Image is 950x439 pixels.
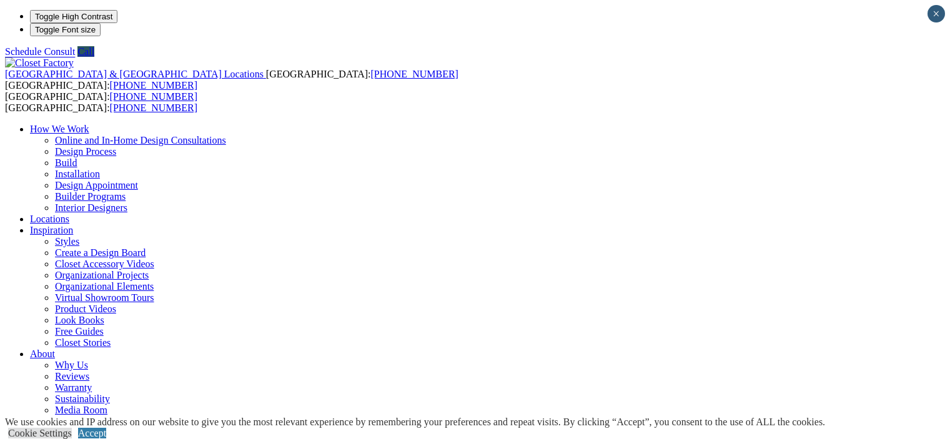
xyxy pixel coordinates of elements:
a: Call [77,46,94,57]
a: Accept [78,428,106,438]
a: Product Videos [55,303,116,314]
a: [PHONE_NUMBER] [110,102,197,113]
a: Organizational Elements [55,281,154,292]
a: Online and In-Home Design Consultations [55,135,226,146]
span: Toggle Font size [35,25,96,34]
span: [GEOGRAPHIC_DATA]: [GEOGRAPHIC_DATA]: [5,91,197,113]
button: Toggle Font size [30,23,101,36]
a: Warranty [55,382,92,393]
a: Closet Accessory Videos [55,259,154,269]
a: [PHONE_NUMBER] [110,80,197,91]
button: Close [928,5,945,22]
a: How We Work [30,124,89,134]
a: Reviews [55,371,89,382]
a: Virtual Showroom Tours [55,292,154,303]
a: Inspiration [30,225,73,235]
a: [GEOGRAPHIC_DATA] & [GEOGRAPHIC_DATA] Locations [5,69,266,79]
span: [GEOGRAPHIC_DATA]: [GEOGRAPHIC_DATA]: [5,69,458,91]
span: [GEOGRAPHIC_DATA] & [GEOGRAPHIC_DATA] Locations [5,69,264,79]
a: Styles [55,236,79,247]
button: Toggle High Contrast [30,10,117,23]
a: Look Books [55,315,104,325]
a: About [30,348,55,359]
a: Build [55,157,77,168]
a: Interior Designers [55,202,127,213]
a: Free Guides [55,326,104,337]
a: Organizational Projects [55,270,149,280]
a: Media Room [55,405,107,415]
div: We use cookies and IP address on our website to give you the most relevant experience by remember... [5,417,825,428]
a: Why Us [55,360,88,370]
a: [PHONE_NUMBER] [370,69,458,79]
a: Builder Programs [55,191,126,202]
a: Create a Design Board [55,247,146,258]
a: Closet Stories [55,337,111,348]
span: Toggle High Contrast [35,12,112,21]
a: Cookie Settings [8,428,72,438]
a: Closet Factory Cares [55,416,139,427]
a: Schedule Consult [5,46,75,57]
a: Locations [30,214,69,224]
a: Installation [55,169,100,179]
a: [PHONE_NUMBER] [110,91,197,102]
a: Design Appointment [55,180,138,190]
a: Design Process [55,146,116,157]
img: Closet Factory [5,57,74,69]
a: Sustainability [55,393,110,404]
